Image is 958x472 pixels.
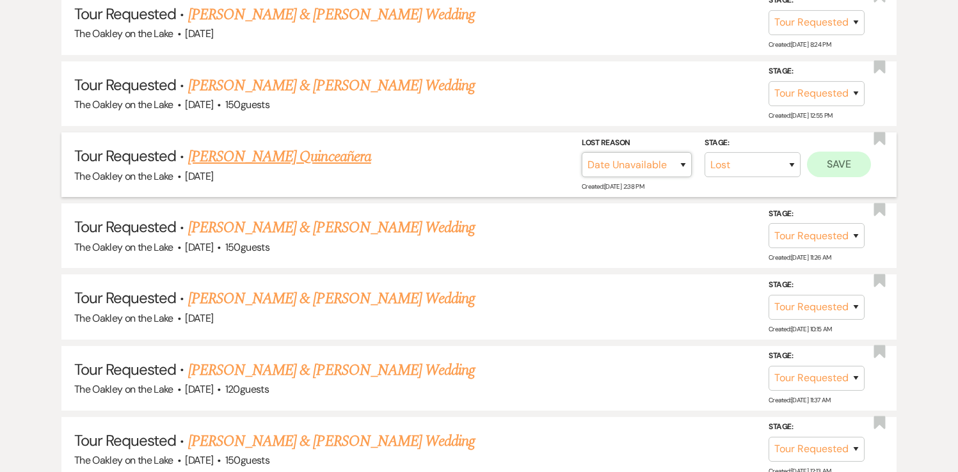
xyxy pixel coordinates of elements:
[74,359,177,379] span: Tour Requested
[769,396,830,404] span: Created: [DATE] 11:37 AM
[74,4,177,24] span: Tour Requested
[225,98,269,111] span: 150 guests
[225,453,269,467] span: 150 guests
[74,311,173,325] span: The Oakley on the Lake
[74,27,173,40] span: The Oakley on the Lake
[769,324,831,333] span: Created: [DATE] 10:15 AM
[188,430,475,453] a: [PERSON_NAME] & [PERSON_NAME] Wedding
[74,382,173,396] span: The Oakley on the Lake
[74,217,177,237] span: Tour Requested
[74,430,177,450] span: Tour Requested
[769,349,865,363] label: Stage:
[769,40,831,49] span: Created: [DATE] 8:24 PM
[74,453,173,467] span: The Oakley on the Lake
[188,145,371,168] a: [PERSON_NAME] Quinceañera
[185,169,213,183] span: [DATE]
[769,207,865,221] label: Stage:
[769,253,831,262] span: Created: [DATE] 11:26 AM
[74,169,173,183] span: The Oakley on the Lake
[807,152,871,177] button: Save
[74,288,177,308] span: Tour Requested
[769,65,865,79] label: Stage:
[185,98,213,111] span: [DATE]
[225,240,269,254] span: 150 guests
[74,146,177,166] span: Tour Requested
[185,453,213,467] span: [DATE]
[185,382,213,396] span: [DATE]
[705,136,801,150] label: Stage:
[74,75,177,95] span: Tour Requested
[74,98,173,111] span: The Oakley on the Lake
[769,111,832,120] span: Created: [DATE] 12:55 PM
[188,3,475,26] a: [PERSON_NAME] & [PERSON_NAME] Wedding
[185,311,213,325] span: [DATE]
[188,359,475,382] a: [PERSON_NAME] & [PERSON_NAME] Wedding
[188,287,475,310] a: [PERSON_NAME] & [PERSON_NAME] Wedding
[74,240,173,254] span: The Oakley on the Lake
[769,278,865,292] label: Stage:
[769,420,865,434] label: Stage:
[185,240,213,254] span: [DATE]
[185,27,213,40] span: [DATE]
[582,136,692,150] label: Lost Reason
[188,74,475,97] a: [PERSON_NAME] & [PERSON_NAME] Wedding
[188,216,475,239] a: [PERSON_NAME] & [PERSON_NAME] Wedding
[225,382,269,396] span: 120 guests
[582,182,644,191] span: Created: [DATE] 2:38 PM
